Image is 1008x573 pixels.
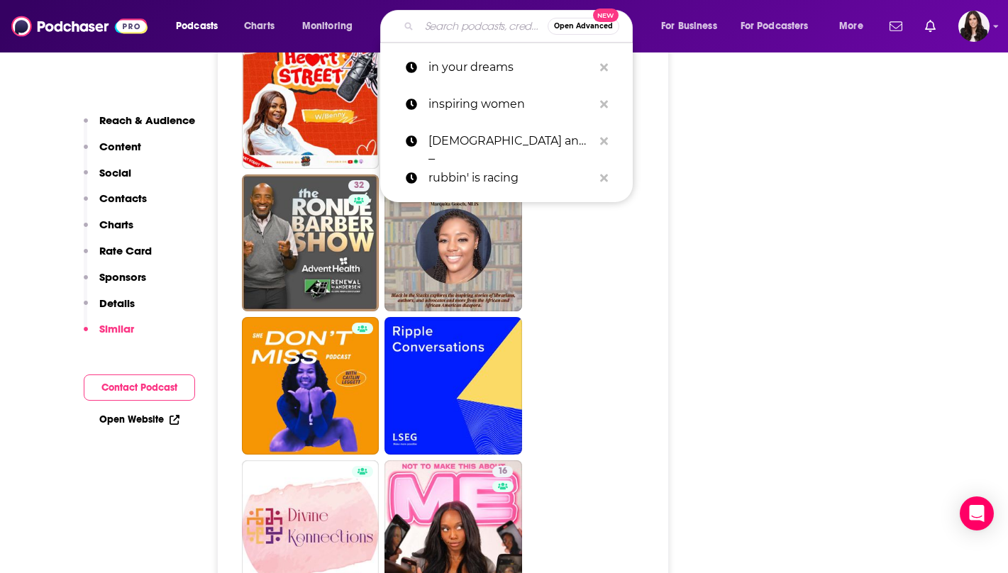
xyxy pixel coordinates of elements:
[84,218,133,244] button: Charts
[99,322,134,335] p: Similar
[428,86,593,123] p: inspiring women
[84,244,152,270] button: Rate Card
[99,140,141,153] p: Content
[84,113,195,140] button: Reach & Audience
[242,174,380,312] a: 32
[99,191,147,205] p: Contacts
[741,16,809,36] span: For Podcasters
[419,15,548,38] input: Search podcasts, credits, & more...
[380,123,633,160] a: [DEMOGRAPHIC_DATA] and Tangents
[380,86,633,123] a: inspiring women
[593,9,619,22] span: New
[839,16,863,36] span: More
[99,166,131,179] p: Social
[354,179,364,193] span: 32
[492,466,513,477] a: 16
[394,10,646,43] div: Search podcasts, credits, & more...
[829,15,881,38] button: open menu
[731,15,829,38] button: open menu
[380,160,633,196] a: rubbin' is racing
[99,270,146,284] p: Sponsors
[428,123,593,160] p: Ladies and Tangents
[244,16,275,36] span: Charts
[302,16,353,36] span: Monitoring
[958,11,990,42] img: User Profile
[960,496,994,530] div: Open Intercom Messenger
[11,13,148,40] img: Podchaser - Follow, Share and Rate Podcasts
[99,218,133,231] p: Charts
[428,160,593,196] p: rubbin' is racing
[84,296,135,323] button: Details
[99,296,135,310] p: Details
[498,464,507,479] span: 16
[84,322,134,348] button: Similar
[99,413,179,425] a: Open Website
[958,11,990,42] button: Show profile menu
[292,15,371,38] button: open menu
[84,191,147,218] button: Contacts
[919,14,941,38] a: Show notifications dropdown
[958,11,990,42] span: Logged in as RebeccaShapiro
[99,113,195,127] p: Reach & Audience
[84,166,131,192] button: Social
[84,140,141,166] button: Content
[176,16,218,36] span: Podcasts
[99,244,152,257] p: Rate Card
[84,270,146,296] button: Sponsors
[380,49,633,86] a: in your dreams
[554,23,613,30] span: Open Advanced
[84,374,195,401] button: Contact Podcast
[651,15,735,38] button: open menu
[348,180,370,191] a: 32
[661,16,717,36] span: For Business
[884,14,908,38] a: Show notifications dropdown
[235,15,283,38] a: Charts
[548,18,619,35] button: Open AdvancedNew
[166,15,236,38] button: open menu
[428,49,593,86] p: in your dreams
